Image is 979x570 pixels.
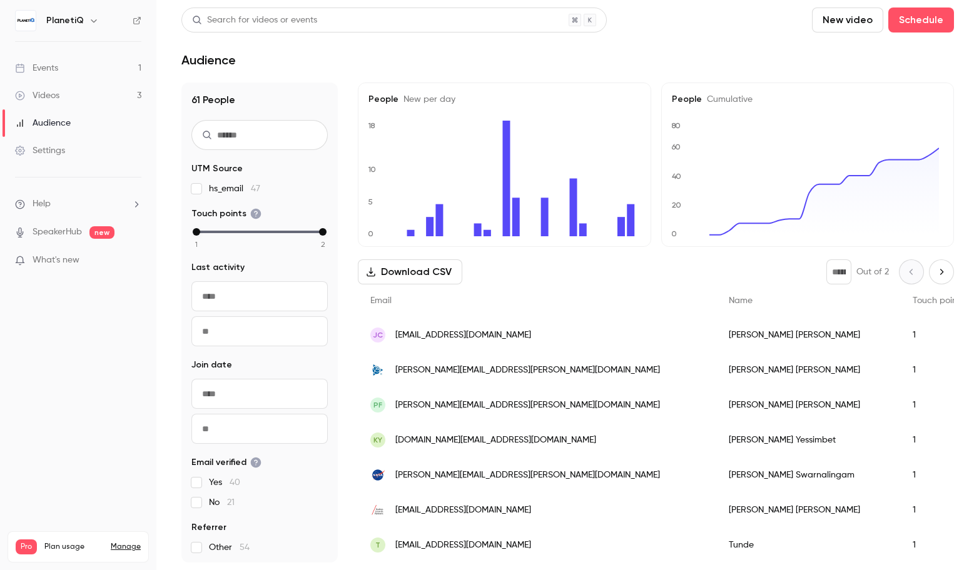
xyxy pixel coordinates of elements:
div: [PERSON_NAME] [PERSON_NAME] [716,352,900,387]
li: help-dropdown-opener [15,197,141,211]
button: Schedule [888,7,954,32]
span: [PERSON_NAME][EMAIL_ADDRESS][PERSON_NAME][DOMAIN_NAME] [395,469,660,482]
span: Pro [16,539,37,554]
div: [PERSON_NAME] [PERSON_NAME] [716,387,900,422]
div: max [319,228,327,236]
text: 18 [368,121,375,130]
text: 10 [368,165,376,174]
div: [PERSON_NAME] Swarnalingam [716,457,900,492]
span: new [89,226,114,239]
span: T [375,539,380,551]
span: Cumulative [702,95,753,104]
span: What's new [33,254,79,267]
span: 21 [227,498,235,507]
text: 0 [671,229,677,238]
h1: 61 People [191,92,328,107]
p: Out of 2 [856,266,889,278]
span: [PERSON_NAME][EMAIL_ADDRESS][PERSON_NAME][DOMAIN_NAME] [395,399,660,412]
span: Email verified [191,456,261,469]
div: 1 [900,422,976,457]
span: PF [373,399,382,411]
h5: People [672,93,944,106]
span: New per day [398,95,455,104]
button: Next page [929,259,954,284]
span: [DOMAIN_NAME][EMAIL_ADDRESS][DOMAIN_NAME] [395,434,596,447]
text: 0 [368,229,373,238]
div: 1 [900,527,976,562]
span: Touch points [913,296,964,305]
span: Help [33,197,51,211]
span: Yes [209,476,240,489]
div: min [193,228,200,236]
span: hs_email [209,182,260,195]
span: Plan usage [44,542,103,552]
span: [EMAIL_ADDRESS][DOMAIN_NAME] [395,504,531,517]
h1: Audience [181,52,236,67]
text: 80 [671,121,681,130]
span: KY [373,434,382,446]
text: 40 [672,172,681,181]
div: Events [15,62,58,74]
span: 40 [230,478,240,487]
span: Other [209,541,250,554]
text: 5 [368,197,373,206]
span: [EMAIL_ADDRESS][DOMAIN_NAME] [395,539,531,552]
h5: People [368,93,641,106]
span: Name [729,296,753,305]
div: [PERSON_NAME] Yessimbet [716,422,900,457]
text: 60 [671,142,681,151]
span: 54 [240,543,250,552]
span: Touch points [191,207,261,220]
div: 1 [900,457,976,492]
img: trimble.com [370,362,385,377]
span: 1 [195,239,198,250]
div: Settings [15,144,65,157]
text: 20 [672,201,681,209]
span: 2 [321,239,325,250]
span: JC [373,329,383,341]
h6: PlanetiQ [46,14,84,27]
div: Search for videos or events [192,14,317,27]
a: SpeakerHub [33,226,82,239]
div: 1 [900,352,976,387]
span: Join date [191,359,232,371]
img: nasa.gov [370,467,385,482]
button: Download CSV [358,259,462,284]
button: New video [812,7,883,32]
span: [PERSON_NAME][EMAIL_ADDRESS][PERSON_NAME][DOMAIN_NAME] [395,364,660,377]
span: Last activity [191,261,245,274]
span: 47 [251,184,260,193]
div: Audience [15,117,71,129]
img: PlanetiQ [16,11,36,31]
span: UTM Source [191,162,243,175]
span: Email [370,296,392,305]
span: Referrer [191,521,226,534]
div: Videos [15,89,59,102]
div: Tunde [716,527,900,562]
div: [PERSON_NAME] [PERSON_NAME] [716,317,900,352]
div: [PERSON_NAME] [PERSON_NAME] [716,492,900,527]
div: 1 [900,492,976,527]
div: 1 [900,387,976,422]
span: No [209,496,235,509]
img: kodemgrowth.com [370,502,385,517]
a: Manage [111,542,141,552]
span: [EMAIL_ADDRESS][DOMAIN_NAME] [395,329,531,342]
div: 1 [900,317,976,352]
